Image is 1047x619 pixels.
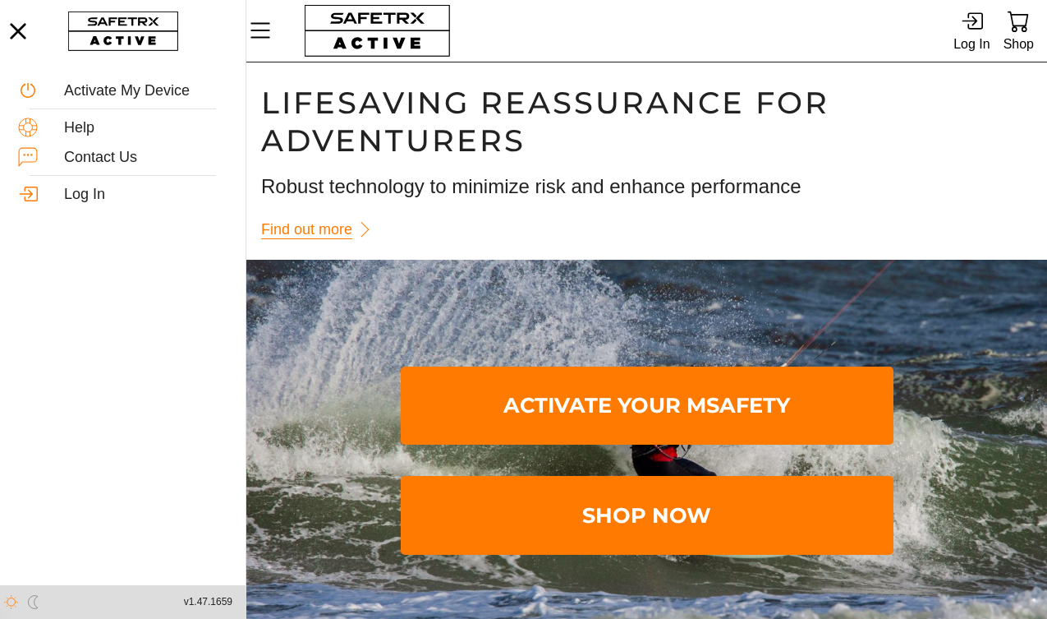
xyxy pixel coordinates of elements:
[18,147,38,167] img: ContactUs.svg
[246,13,287,48] button: Menu
[1003,33,1034,55] div: Shop
[4,595,18,609] img: ModeLight.svg
[261,173,1032,201] h3: Robust technology to minimize risk and enhance performance
[184,594,232,611] span: v1.47.1659
[174,589,242,616] button: v1.47.1659
[414,479,880,552] span: Shop Now
[261,217,352,243] span: Find out more
[401,476,893,555] a: Shop Now
[953,33,990,55] div: Log In
[401,367,893,446] a: Activate Your MSafety
[64,149,227,167] div: Contact Us
[26,595,40,609] img: ModeDark.svg
[64,186,227,204] div: Log In
[261,84,1032,159] h1: Lifesaving Reassurance For Adventurers
[261,214,382,246] a: Find out more
[64,119,227,137] div: Help
[18,118,38,137] img: Help.svg
[414,370,880,442] span: Activate Your MSafety
[64,82,227,100] div: Activate My Device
